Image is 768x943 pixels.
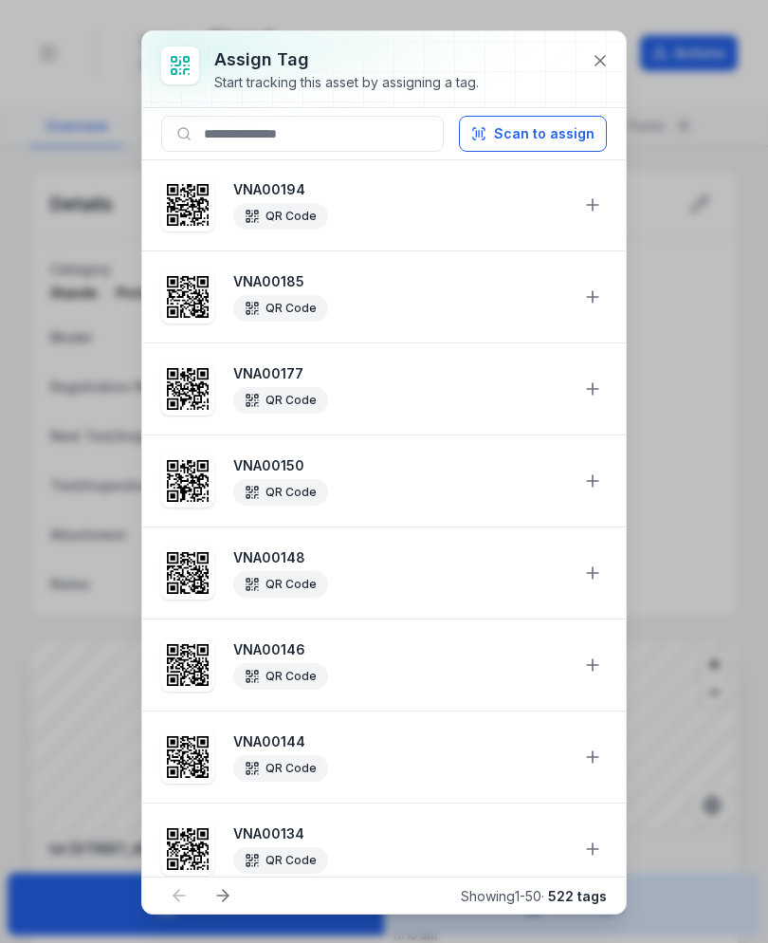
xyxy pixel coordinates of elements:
span: Showing 1 - 50 · [461,888,607,904]
div: QR Code [233,663,328,690]
strong: VNA00146 [233,640,567,659]
div: QR Code [233,571,328,598]
strong: VNA00177 [233,364,567,383]
button: Scan to assign [459,116,607,152]
strong: VNA00194 [233,180,567,199]
strong: VNA00144 [233,732,567,751]
strong: VNA00134 [233,824,567,843]
strong: VNA00150 [233,456,567,475]
strong: VNA00148 [233,548,567,567]
div: Start tracking this asset by assigning a tag. [214,73,479,92]
div: QR Code [233,203,328,230]
h3: Assign tag [214,46,479,73]
div: QR Code [233,847,328,874]
div: QR Code [233,387,328,414]
strong: VNA00185 [233,272,567,291]
div: QR Code [233,295,328,322]
div: QR Code [233,479,328,506]
div: QR Code [233,755,328,782]
strong: 522 tags [548,888,607,904]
